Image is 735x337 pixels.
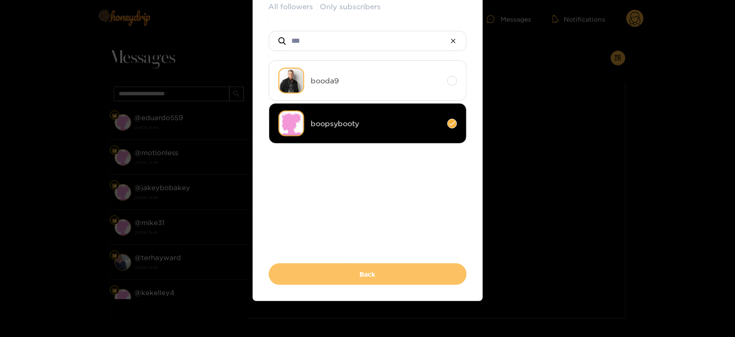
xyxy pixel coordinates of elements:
[278,68,304,93] img: xocgr-male-model-photography-fort-lauderdale-0016.jpg
[311,76,440,86] span: booda9
[269,263,467,285] button: Back
[311,118,440,129] span: boopsybooty
[278,110,304,136] img: no-avatar.png
[320,1,381,12] button: Only subscribers
[269,1,313,12] button: All followers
